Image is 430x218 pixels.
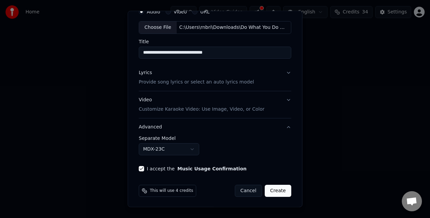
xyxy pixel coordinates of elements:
[139,39,291,44] label: Title
[139,136,291,141] label: Separate Model
[139,97,264,113] div: Video
[235,185,262,197] button: Cancel
[147,166,247,171] label: I accept the
[177,24,291,31] div: C:\Users\rnbri\Downloads\Do What You Do Mudvayne Lyrics.mp3
[150,188,193,194] span: This will use 4 credits
[147,10,160,14] label: Audio
[139,118,291,136] button: Advanced
[177,166,247,171] button: I accept the
[139,79,254,86] p: Provide song lyrics or select an auto lyrics model
[139,69,152,76] div: Lyrics
[139,64,291,91] button: LyricsProvide song lyrics or select an auto lyrics model
[139,136,291,161] div: Advanced
[139,106,264,113] p: Customize Karaoke Video: Use Image, Video, or Color
[139,91,291,118] button: VideoCustomize Karaoke Video: Use Image, Video, or Color
[265,185,291,197] button: Create
[200,10,210,14] label: URL
[174,10,187,14] label: Video
[139,22,177,34] div: Choose File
